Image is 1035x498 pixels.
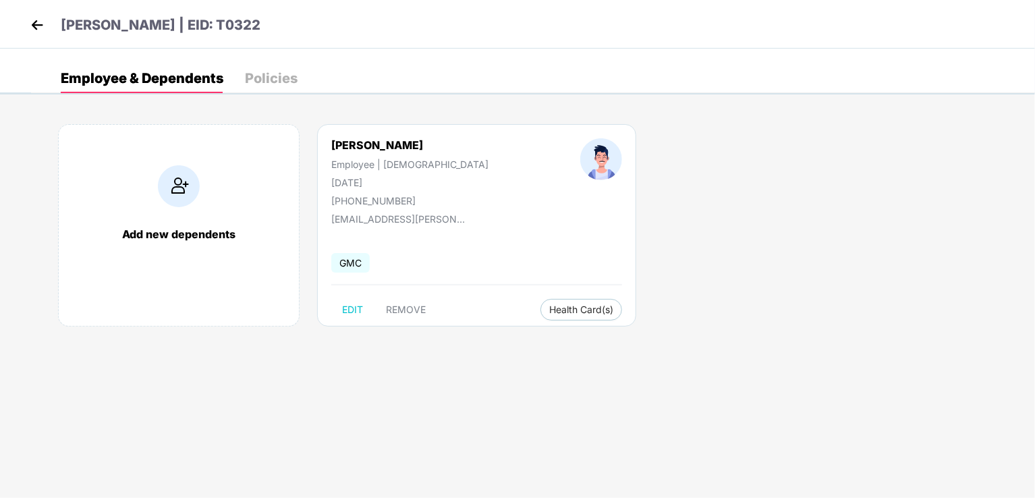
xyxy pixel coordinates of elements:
div: Policies [245,72,298,85]
span: REMOVE [386,304,426,315]
img: addIcon [158,165,200,207]
p: [PERSON_NAME] | EID: T0322 [61,15,260,36]
img: back [27,15,47,35]
span: Health Card(s) [549,306,613,313]
button: EDIT [331,299,374,321]
div: Add new dependents [72,227,285,241]
div: [EMAIL_ADDRESS][PERSON_NAME][DOMAIN_NAME] [331,213,466,225]
div: [PHONE_NUMBER] [331,195,488,206]
div: Employee | [DEMOGRAPHIC_DATA] [331,159,488,170]
button: Health Card(s) [540,299,622,321]
span: EDIT [342,304,363,315]
div: Employee & Dependents [61,72,223,85]
div: [PERSON_NAME] [331,138,488,152]
span: GMC [331,253,370,273]
div: [DATE] [331,177,488,188]
button: REMOVE [375,299,437,321]
img: profileImage [580,138,622,180]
